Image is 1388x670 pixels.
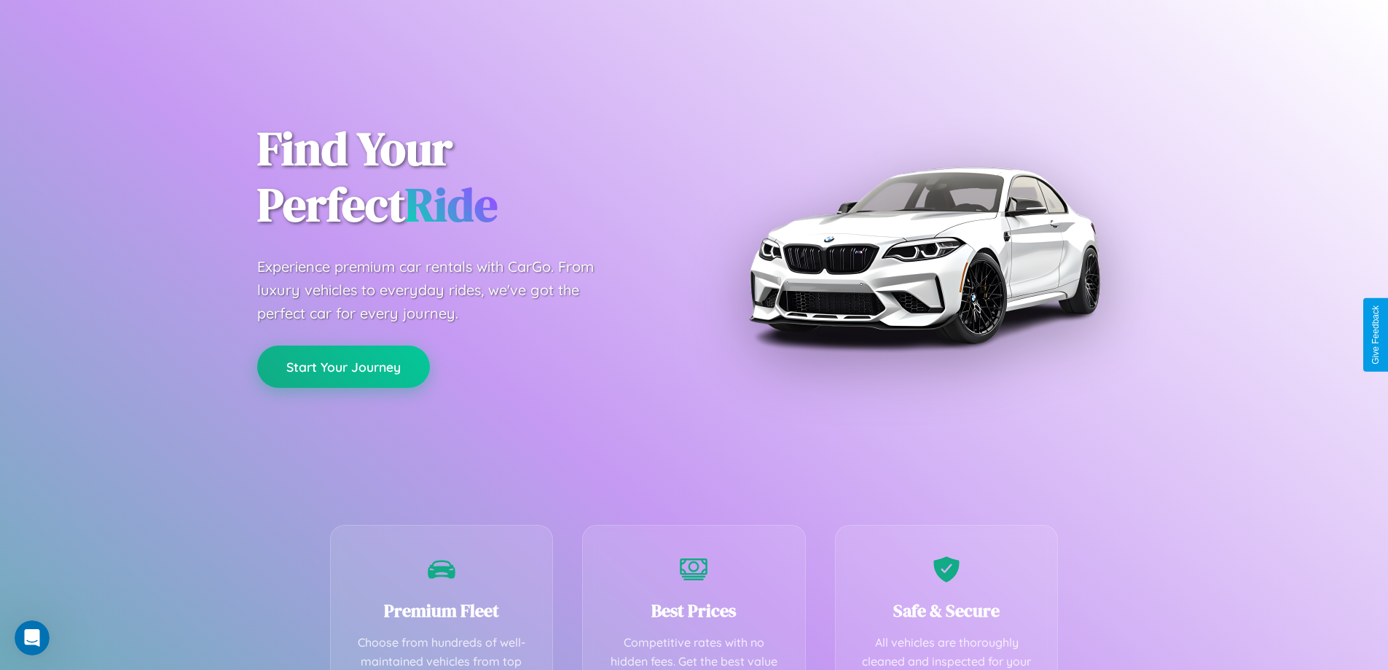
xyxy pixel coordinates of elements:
h3: Safe & Secure [858,599,1036,623]
h1: Find Your Perfect [257,121,673,233]
img: Premium BMW car rental vehicle [742,73,1106,437]
h3: Best Prices [605,599,783,623]
span: Ride [405,173,498,236]
p: Experience premium car rentals with CarGo. From luxury vehicles to everyday rides, we've got the ... [257,255,622,325]
div: Give Feedback [1371,305,1381,365]
button: Start Your Journey [257,346,430,388]
h3: Premium Fleet [353,599,531,623]
iframe: Intercom live chat [15,620,50,655]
